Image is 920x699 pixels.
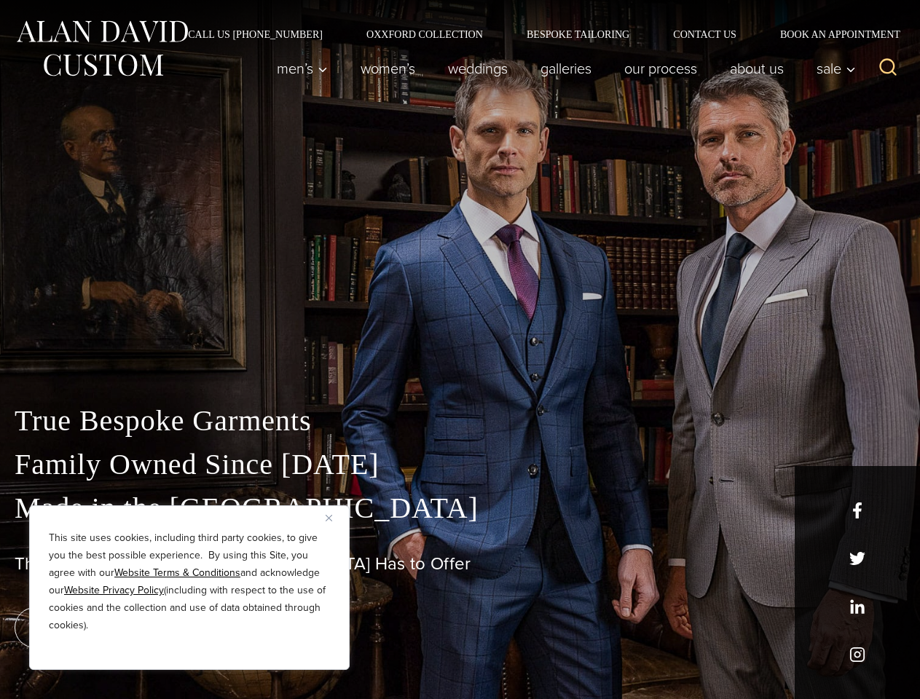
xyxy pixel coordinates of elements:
p: This site uses cookies, including third party cookies, to give you the best possible experience. ... [49,529,330,634]
a: book an appointment [15,607,219,648]
h1: The Best Custom Suits [GEOGRAPHIC_DATA] Has to Offer [15,553,905,574]
img: Close [326,515,332,521]
nav: Secondary Navigation [166,29,905,39]
a: About Us [714,54,801,83]
p: True Bespoke Garments Family Owned Since [DATE] Made in the [GEOGRAPHIC_DATA] [15,399,905,530]
a: Website Privacy Policy [64,582,164,598]
span: Men’s [277,61,328,76]
a: weddings [432,54,524,83]
span: Sale [817,61,856,76]
a: Women’s [345,54,432,83]
a: Website Terms & Conditions [114,565,240,580]
a: Galleries [524,54,608,83]
a: Contact Us [651,29,758,39]
a: Book an Appointment [758,29,905,39]
a: Our Process [608,54,714,83]
button: View Search Form [870,51,905,86]
nav: Primary Navigation [261,54,864,83]
img: Alan David Custom [15,16,189,81]
a: Oxxford Collection [345,29,505,39]
a: Bespoke Tailoring [505,29,651,39]
button: Close [326,509,343,526]
a: Call Us [PHONE_NUMBER] [166,29,345,39]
